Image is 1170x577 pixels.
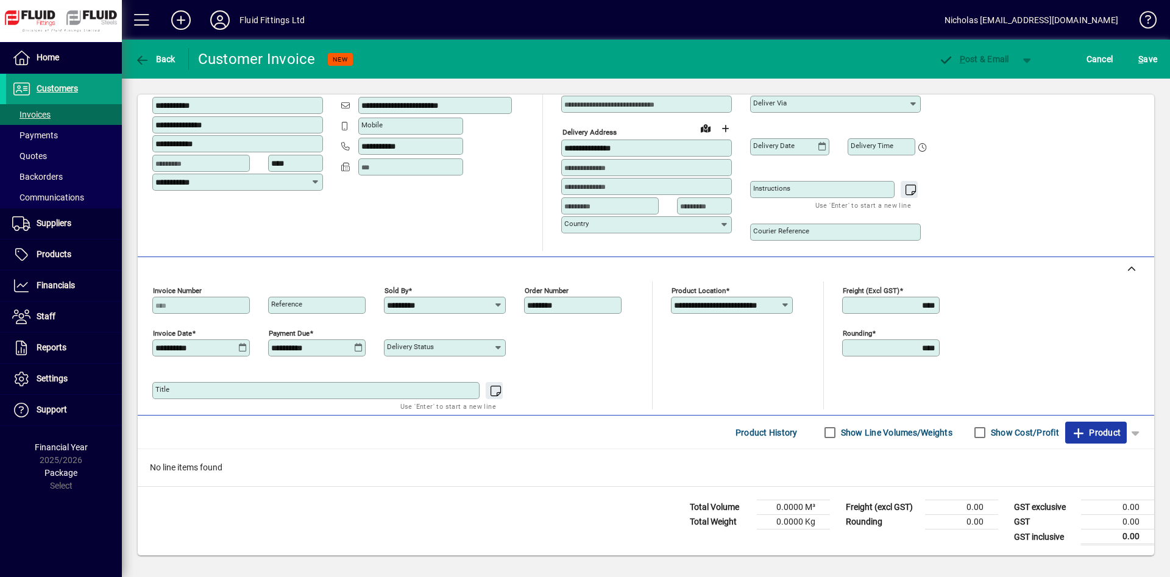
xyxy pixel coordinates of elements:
[1008,515,1081,529] td: GST
[37,218,71,228] span: Suppliers
[696,118,715,138] a: View on map
[1135,48,1160,70] button: Save
[37,52,59,62] span: Home
[37,373,68,383] span: Settings
[385,286,408,295] mat-label: Sold by
[12,110,51,119] span: Invoices
[945,10,1118,30] div: Nicholas [EMAIL_ADDRESS][DOMAIN_NAME]
[925,515,998,529] td: 0.00
[684,515,757,529] td: Total Weight
[1138,49,1157,69] span: ave
[37,249,71,259] span: Products
[757,500,830,515] td: 0.0000 M³
[6,239,122,270] a: Products
[6,333,122,363] a: Reports
[715,119,735,138] button: Choose address
[1081,529,1154,545] td: 0.00
[37,405,67,414] span: Support
[1081,500,1154,515] td: 0.00
[122,48,189,70] app-page-header-button: Back
[1071,423,1121,442] span: Product
[851,141,893,150] mat-label: Delivery time
[153,329,192,338] mat-label: Invoice date
[988,427,1059,439] label: Show Cost/Profit
[37,83,78,93] span: Customers
[6,364,122,394] a: Settings
[753,141,795,150] mat-label: Delivery date
[684,500,757,515] td: Total Volume
[840,515,925,529] td: Rounding
[525,286,569,295] mat-label: Order number
[361,121,383,129] mat-label: Mobile
[838,427,952,439] label: Show Line Volumes/Weights
[6,302,122,332] a: Staff
[1008,529,1081,545] td: GST inclusive
[12,193,84,202] span: Communications
[12,130,58,140] span: Payments
[6,166,122,187] a: Backorders
[753,99,787,107] mat-label: Deliver via
[753,184,790,193] mat-label: Instructions
[12,151,47,161] span: Quotes
[925,500,998,515] td: 0.00
[37,311,55,321] span: Staff
[843,329,872,338] mat-label: Rounding
[932,48,1015,70] button: Post & Email
[44,468,77,478] span: Package
[6,208,122,239] a: Suppliers
[757,515,830,529] td: 0.0000 Kg
[132,48,179,70] button: Back
[6,395,122,425] a: Support
[35,442,88,452] span: Financial Year
[6,43,122,73] a: Home
[271,300,302,308] mat-label: Reference
[138,449,1154,486] div: No line items found
[387,342,434,351] mat-label: Delivery status
[400,399,496,413] mat-hint: Use 'Enter' to start a new line
[269,329,310,338] mat-label: Payment due
[815,198,911,212] mat-hint: Use 'Enter' to start a new line
[37,342,66,352] span: Reports
[1081,515,1154,529] td: 0.00
[287,76,307,95] a: View on map
[12,172,63,182] span: Backorders
[1065,422,1127,444] button: Product
[1138,54,1143,64] span: S
[6,271,122,301] a: Financials
[307,76,326,96] button: Copy to Delivery address
[731,422,803,444] button: Product History
[736,423,798,442] span: Product History
[840,500,925,515] td: Freight (excl GST)
[6,104,122,125] a: Invoices
[6,187,122,208] a: Communications
[6,146,122,166] a: Quotes
[1008,500,1081,515] td: GST exclusive
[1130,2,1155,42] a: Knowledge Base
[6,125,122,146] a: Payments
[843,286,899,295] mat-label: Freight (excl GST)
[333,55,348,63] span: NEW
[161,9,200,31] button: Add
[1087,49,1113,69] span: Cancel
[239,10,305,30] div: Fluid Fittings Ltd
[37,280,75,290] span: Financials
[753,227,809,235] mat-label: Courier Reference
[200,9,239,31] button: Profile
[198,49,316,69] div: Customer Invoice
[564,219,589,228] mat-label: Country
[155,385,169,394] mat-label: Title
[153,286,202,295] mat-label: Invoice number
[672,286,726,295] mat-label: Product location
[1083,48,1116,70] button: Cancel
[938,54,1009,64] span: ost & Email
[960,54,965,64] span: P
[135,54,175,64] span: Back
